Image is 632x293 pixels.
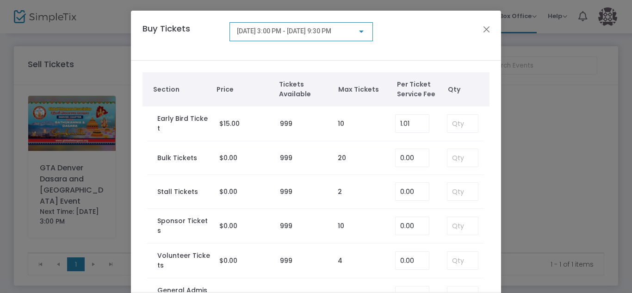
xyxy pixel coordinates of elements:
span: Per Ticket Service Fee [397,80,443,99]
span: $0.00 [219,153,237,162]
input: Enter Service Fee [396,252,429,269]
label: Sponsor Tickets [157,216,210,236]
label: Bulk Tickets [157,153,197,163]
span: Tickets Available [279,80,329,99]
label: 999 [280,187,292,197]
input: Enter Service Fee [396,115,429,132]
label: 999 [280,256,292,266]
span: $0.00 [219,256,237,265]
input: Qty [447,183,478,200]
input: Enter Service Fee [396,183,429,200]
button: Close [481,23,493,35]
label: 999 [280,221,292,231]
span: [DATE] 3:00 PM - [DATE] 9:30 PM [237,27,331,35]
h4: Buy Tickets [138,22,225,49]
label: 2 [338,187,342,197]
span: Price [217,85,270,94]
span: $0.00 [219,221,237,231]
input: Qty [447,217,478,235]
span: $0.00 [219,187,237,196]
input: Qty [447,149,478,167]
label: 10 [338,221,344,231]
input: Qty [447,115,478,132]
input: Enter Service Fee [396,149,429,167]
label: 10 [338,119,344,129]
label: Early Bird Ticket [157,114,210,133]
label: Stall Tickets [157,187,198,197]
input: Enter Service Fee [396,217,429,235]
span: Qty [448,85,485,94]
span: Section [153,85,208,94]
span: $15.00 [219,119,240,128]
input: Qty [447,252,478,269]
label: 20 [338,153,346,163]
label: Volunteer Tickets [157,251,210,270]
label: 999 [280,153,292,163]
label: 4 [338,256,342,266]
label: 999 [280,119,292,129]
span: Max Tickets [338,85,388,94]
